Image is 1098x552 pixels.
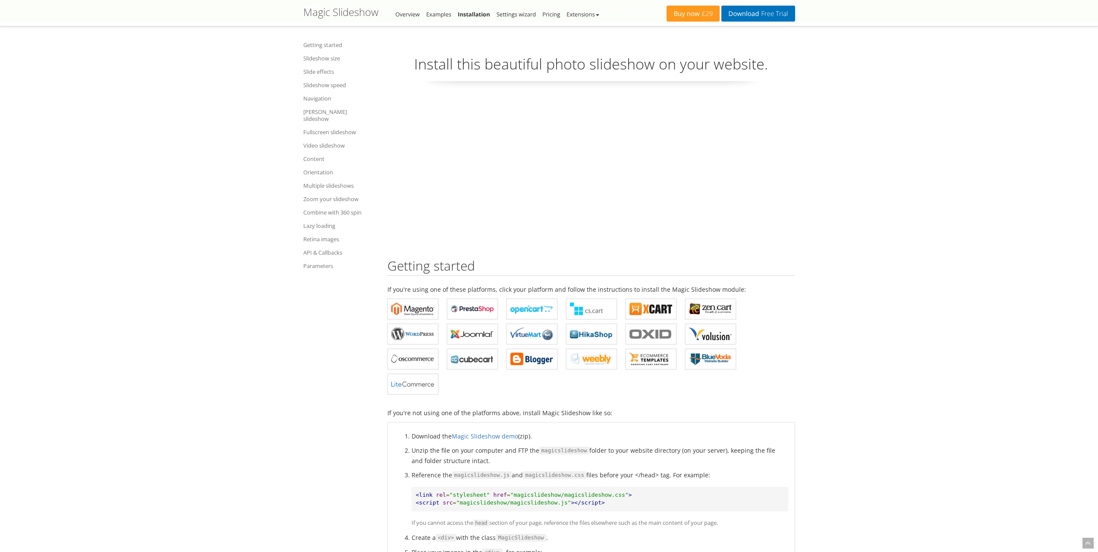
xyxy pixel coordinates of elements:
a: Installation [458,10,490,18]
b: Magic Slideshow for VirtueMart [510,328,554,341]
b: Magic Slideshow for LiteCommerce [391,378,434,391]
span: "magicslideshow/magicslideshow.js" [456,499,571,506]
span: rel [436,492,446,498]
a: Settings wizard [497,10,536,18]
span: Free Trial [759,10,788,17]
a: Magic Slideshow for ecommerce Templates [626,349,676,369]
span: <div> [436,534,456,542]
p: Install this beautiful photo slideshow on your website. [387,54,795,81]
a: Magic Slideshow for Volusion [685,324,736,344]
a: Pricing [542,10,560,18]
b: Magic Slideshow for OXID [629,328,673,341]
a: Video slideshow [303,140,377,151]
b: Magic Slideshow for PrestaShop [451,303,494,315]
a: Retina images [303,234,377,244]
a: Fullscreen slideshow [303,127,377,137]
b: Magic Slideshow for Volusion [689,328,732,341]
a: Multiple slideshows [303,180,377,191]
a: Magic Slideshow for OXID [626,324,676,344]
li: Create a with the class . [412,533,788,543]
b: Magic Slideshow for ecommerce Templates [629,353,673,366]
a: Magic Slideshow for Zen Cart [685,299,736,319]
b: Magic Slideshow for CubeCart [451,353,494,366]
span: src [443,499,453,506]
li: Unzip the file on your computer and FTP the folder to your website directory (on your server), ke... [412,445,788,466]
b: Magic Slideshow for OpenCart [510,303,554,315]
span: magicslideshow [539,447,589,454]
a: Magic Slideshow for Blogger [507,349,557,369]
b: Magic Slideshow for Zen Cart [689,303,732,315]
a: Magic Slideshow demo [452,432,518,440]
a: Combine with 360 spin [303,207,377,218]
a: Content [303,154,377,164]
b: Magic Slideshow for X-Cart [629,303,673,315]
a: DownloadFree Trial [721,6,795,22]
b: Magic Slideshow for WordPress [391,328,434,341]
a: Buy now£29 [667,6,720,22]
span: href [494,492,507,498]
a: Magic Slideshow for BlueVoda [685,349,736,369]
a: Magic Slideshow for LiteCommerce [387,374,438,394]
b: Magic Slideshow for osCommerce [391,353,434,366]
a: Magic Slideshow for Weebly [566,349,617,369]
span: ></script> [571,499,605,506]
a: Magic Slideshow for CS-Cart [566,299,617,319]
span: MagicSlideshow [496,534,546,542]
p: Reference the and files before your </head> tag. For example: [412,470,788,480]
span: <script [416,499,440,506]
a: Slideshow speed [303,80,377,90]
span: magicslideshow.js [452,471,512,479]
a: Magic Slideshow for HikaShop [566,324,617,344]
a: Magic Slideshow for osCommerce [387,349,438,369]
a: Magic Slideshow for OpenCart [507,299,557,319]
h2: Getting started [387,259,795,276]
a: Magic Slideshow for WordPress [387,324,438,344]
a: Magic Slideshow for CubeCart [447,349,498,369]
a: Magic Slideshow for VirtueMart [507,324,557,344]
p: If you're using one of these platforms, click your platform and follow the instructions to instal... [387,284,795,294]
b: Magic Slideshow for CS-Cart [570,303,613,315]
a: Parameters [303,261,377,271]
p: If you cannot access the section of your page, reference the files elsewhere such as the main con... [412,518,788,528]
span: £29 [700,10,713,17]
code: head [473,520,490,527]
a: Overview [396,10,420,18]
a: Getting started [303,40,377,50]
a: Lazy loading [303,221,377,231]
span: "magicslideshow/magicslideshow.css" [510,492,629,498]
a: Magic Slideshow for X-Cart [626,299,676,319]
span: = [507,492,510,498]
a: Slide effects [303,66,377,77]
a: Orientation [303,167,377,177]
a: Zoom your slideshow [303,194,377,204]
b: Magic Slideshow for Joomla [451,328,494,341]
b: Magic Slideshow for Weebly [570,353,613,366]
a: API & Callbacks [303,247,377,258]
p: If you're not using one of the platforms above, install Magic Slideshow like so: [387,408,795,418]
span: > [629,492,632,498]
a: Extensions [566,10,599,18]
b: Magic Slideshow for Blogger [510,353,554,366]
a: Examples [426,10,451,18]
span: = [453,499,456,506]
a: Slideshow size [303,53,377,63]
a: Magic Slideshow for Magento [387,299,438,319]
a: Navigation [303,93,377,104]
li: Download the (zip). [412,431,788,441]
span: <link [416,492,433,498]
a: Magic Slideshow for PrestaShop [447,299,498,319]
a: Magic Slideshow for Joomla [447,324,498,344]
h1: Magic Slideshow [303,6,378,18]
b: Magic Slideshow for BlueVoda [689,353,732,366]
span: = [446,492,450,498]
b: Magic Slideshow for HikaShop [570,328,613,341]
span: "stylesheet" [450,492,490,498]
span: magicslideshow.css [523,471,586,479]
b: Magic Slideshow for Magento [391,303,434,315]
a: [PERSON_NAME] slideshow [303,107,377,124]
